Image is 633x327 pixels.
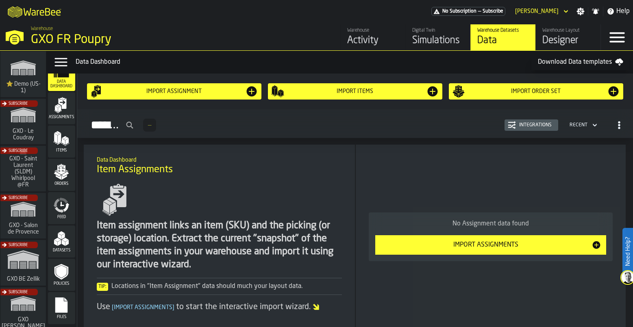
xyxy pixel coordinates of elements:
div: DropdownMenuValue-Sandra Alonso [512,6,570,16]
div: Warehouse Layout [542,28,594,33]
span: Subscribe [9,196,28,200]
div: Integrations [516,122,555,128]
div: Simulations [412,34,464,47]
button: button-Integrations [505,119,558,131]
a: link-to-/wh/i/573c7c6f-fa94-41df-998a-20a0c53807dd/designer [535,24,600,50]
button: button-Import Assignments [375,235,606,255]
span: — [148,122,151,128]
a: Download Data templates [531,54,630,70]
label: button-toggle-Settings [573,7,588,15]
div: No Assignment data found [375,219,606,229]
div: Warehouse Datasets [477,28,529,33]
h2: button-Assignments [77,109,633,138]
span: Subscribe [9,102,28,106]
li: menu Orders [48,159,75,191]
span: Subscribe [9,290,28,295]
h2: Sub Title [97,155,342,163]
div: Designer [542,34,594,47]
div: title-Item Assignments [90,151,349,180]
li: menu Datasets [48,225,75,258]
div: Import Assignments [380,240,592,250]
div: Warehouse [347,28,399,33]
span: [ [112,305,114,310]
li: menu Feed [48,192,75,225]
div: Import Items [284,88,426,95]
span: Data Dashboard [48,80,75,89]
li: menu Items [48,126,75,158]
span: Subscribe [9,149,28,153]
button: button-Import Items [268,83,442,100]
span: Tip: [97,283,108,291]
a: link-to-/wh/i/573c7c6f-fa94-41df-998a-20a0c53807dd/pricing/ [431,7,505,16]
span: Policies [48,282,75,286]
span: Subscribe [483,9,503,14]
span: No Subscription [442,9,476,14]
span: Feed [48,215,75,219]
span: — [478,9,481,14]
a: link-to-/wh/i/5fa160b1-7992-442a-9057-4226e3d2ae6d/simulations [0,240,46,287]
li: menu Data Dashboard [48,59,75,91]
div: GXO FR Poupry [31,32,250,47]
div: Item assignment links an item (SKU) and the picking (or storage) location. Extract the current "s... [97,219,342,271]
a: link-to-/wh/i/efd9e906-5eb9-41af-aac9-d3e075764b8d/simulations [0,99,46,146]
span: Assignments [48,115,75,119]
div: Activity [347,34,399,47]
div: Use to start the interactive import wizard. [97,301,342,313]
div: Locations in "Item Assignment" data should much your layout data. [97,282,342,291]
a: link-to-/wh/i/941b0050-7120-47ef-945b-2076dd0d093c/simulations [0,193,46,240]
span: Datasets [48,248,75,253]
div: Data Dashboard [76,57,531,67]
label: button-toggle-Menu [601,24,633,50]
button: button-Import Order Set [449,83,623,100]
div: ButtonLoadMore-Load More-Prev-First-Last [140,119,159,132]
span: Help [616,6,630,16]
span: Item Assignments [97,163,173,176]
div: Import Order Set [465,88,607,95]
a: link-to-/wh/i/573c7c6f-fa94-41df-998a-20a0c53807dd/feed/ [340,24,405,50]
a: link-to-/wh/i/573c7c6f-fa94-41df-998a-20a0c53807dd/simulations [405,24,470,50]
label: button-toggle-Help [603,6,633,16]
a: link-to-/wh/i/a82c246d-7aa6-41b3-9d69-3ecc1df984f2/simulations [0,146,46,193]
span: ⭐ Demo (US-1) [4,81,43,94]
span: Orders [48,182,75,186]
div: Data [477,34,529,47]
label: button-toggle-Notifications [588,7,603,15]
span: ] [172,305,174,310]
div: DropdownMenuValue-4 [570,122,587,128]
span: Import Assignments [110,305,176,310]
div: Menu Subscription [431,7,505,16]
div: DropdownMenuValue-4 [566,120,599,130]
div: Digital Twin [412,28,464,33]
li: menu Assignments [48,92,75,125]
a: link-to-/wh/i/103622fe-4b04-4da1-b95f-2619b9c959cc/simulations [0,52,46,99]
span: Items [48,148,75,153]
li: menu Files [48,292,75,325]
a: link-to-/wh/i/573c7c6f-fa94-41df-998a-20a0c53807dd/data [470,24,535,50]
label: Need Help? [623,229,632,274]
label: button-toggle-Data Menu [50,54,72,70]
div: DropdownMenuValue-Sandra Alonso [515,8,559,15]
button: button-Import assignment [87,83,261,100]
span: Files [48,315,75,319]
span: Subscribe [9,243,28,247]
li: menu Policies [48,259,75,291]
span: Warehouse [31,26,53,32]
div: Import assignment [103,88,245,95]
